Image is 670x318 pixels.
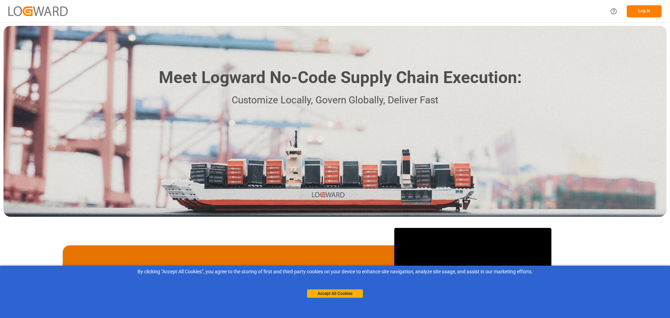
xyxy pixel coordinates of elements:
button: Help Center [606,3,621,19]
p: Customize Locally, Govern Globally, Deliver Fast [148,93,522,108]
button: Accept All Cookies [307,289,363,298]
button: Log In [627,5,662,17]
h1: Meet Logward No-Code Supply Chain Execution: [159,65,522,90]
img: Logward_new_orange.png [8,6,68,16]
div: By clicking "Accept All Cookies”, you agree to the storing of first and third-party cookies on yo... [5,268,665,275]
